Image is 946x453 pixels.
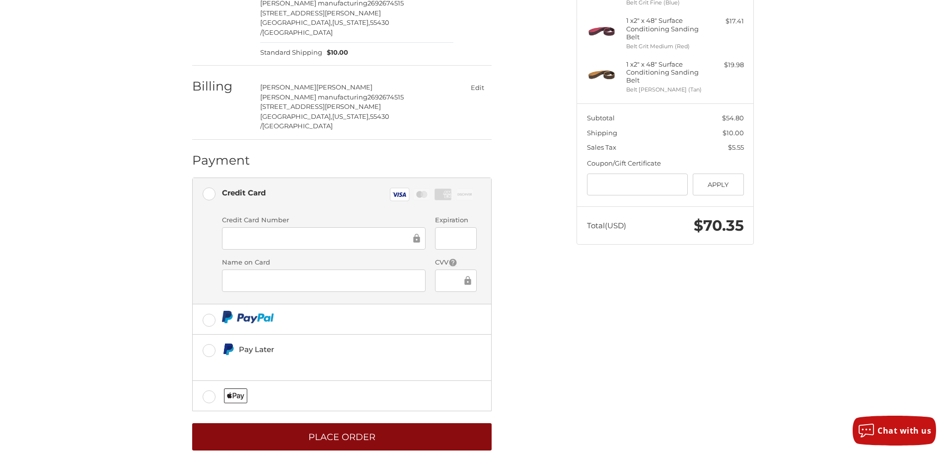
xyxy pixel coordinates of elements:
[587,129,617,137] span: Shipping
[224,388,247,403] img: Applepay icon
[260,102,381,110] span: [STREET_ADDRESS][PERSON_NAME]
[705,16,744,26] div: $17.41
[435,215,476,225] label: Expiration
[222,311,274,323] img: PayPal icon
[693,174,744,196] button: Apply
[192,423,492,451] button: Place Order
[435,258,476,268] label: CVV
[260,83,316,91] span: [PERSON_NAME]
[332,18,370,26] span: [US_STATE],
[332,112,370,120] span: [US_STATE],
[587,143,616,151] span: Sales Tax
[260,48,322,58] span: Standard Shipping
[222,360,424,368] iframe: PayPal Message 1
[442,275,462,286] iframe: Secure Credit Card Frame - CVV
[260,18,332,26] span: [GEOGRAPHIC_DATA],
[728,143,744,151] span: $5.55
[587,159,744,169] div: Coupon/Gift Certificate
[463,80,492,94] button: Edit
[853,416,936,446] button: Chat with us
[587,114,615,122] span: Subtotal
[222,258,426,268] label: Name on Card
[626,42,702,51] li: Belt Grit Medium (Red)
[694,216,744,235] span: $70.35
[705,60,744,70] div: $19.98
[322,48,349,58] span: $10.00
[260,112,332,120] span: [GEOGRAPHIC_DATA],
[229,275,419,286] iframe: Secure Credit Card Frame - Cardholder Name
[262,28,333,36] span: [GEOGRAPHIC_DATA]
[192,79,250,94] h2: Billing
[877,425,931,436] span: Chat with us
[262,122,333,130] span: [GEOGRAPHIC_DATA]
[722,114,744,122] span: $54.80
[260,9,381,17] span: [STREET_ADDRESS][PERSON_NAME]
[587,221,626,230] span: Total (USD)
[222,184,266,201] div: Credit Card
[723,129,744,137] span: $10.00
[222,215,426,225] label: Credit Card Number
[316,83,372,91] span: [PERSON_NAME]
[222,343,234,356] img: Pay Later icon
[442,233,469,244] iframe: Secure Credit Card Frame - Expiration Date
[260,18,389,36] span: 55430 /
[626,60,702,85] h4: 1 x 2" x 48" Surface Conditioning Sanding Belt
[192,153,250,168] h2: Payment
[626,86,702,94] li: Belt [PERSON_NAME] (Tan)
[626,16,702,41] h4: 1 x 2" x 48" Surface Conditioning Sanding Belt
[239,341,423,358] div: Pay Later
[229,233,411,244] iframe: Secure Credit Card Frame - Credit Card Number
[367,93,404,101] span: 2692674515
[260,93,367,101] span: [PERSON_NAME] manufacturing
[587,174,688,196] input: Gift Certificate or Coupon Code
